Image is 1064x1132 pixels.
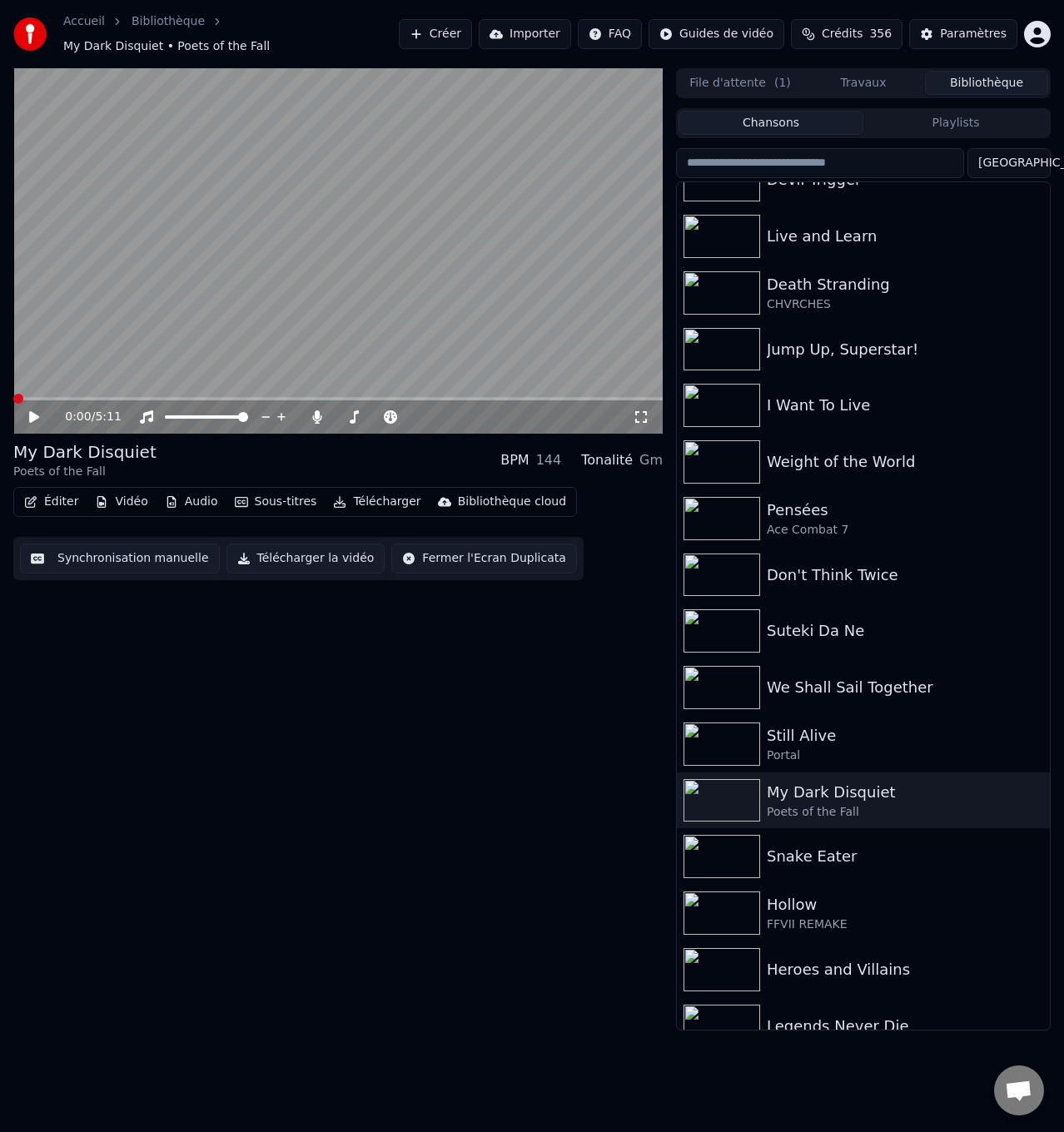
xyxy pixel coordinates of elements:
[909,19,1017,49] button: Paramètres
[767,273,1043,296] div: Death Stranding
[767,724,1043,747] div: Still Alive
[13,464,157,480] div: Poets of the Fall
[767,804,1043,821] div: Poets of the Fall
[767,450,1043,474] div: Weight of the World
[65,409,105,425] div: /
[767,394,1043,417] div: I Want To Live
[479,19,571,49] button: Importer
[158,490,225,514] button: Audio
[13,17,47,51] img: youka
[95,409,121,425] span: 5:11
[20,544,220,573] button: Synchronisation manuelle
[536,450,562,470] div: 144
[767,747,1043,764] div: Portal
[767,893,1043,916] div: Hollow
[679,71,802,95] button: File d'attente
[994,1065,1044,1115] a: Ouvrir le chat
[774,75,791,92] span: ( 1 )
[767,225,1043,248] div: Live and Learn
[767,676,1043,699] div: We Shall Sail Together
[13,440,157,464] div: My Dark Disquiet
[791,19,902,49] button: Crédits356
[767,296,1043,313] div: CHVRCHES
[399,19,472,49] button: Créer
[767,522,1043,539] div: Ace Combat 7
[767,845,1043,868] div: Snake Eater
[63,13,399,55] nav: breadcrumb
[88,490,154,514] button: Vidéo
[940,26,1007,42] div: Paramètres
[863,111,1048,135] button: Playlists
[869,26,892,42] span: 356
[326,490,427,514] button: Télécharger
[458,494,566,510] div: Bibliothèque cloud
[578,19,642,49] button: FAQ
[132,13,205,30] a: Bibliothèque
[767,781,1043,804] div: My Dark Disquiet
[925,71,1048,95] button: Bibliothèque
[228,490,324,514] button: Sous-titres
[649,19,784,49] button: Guides de vidéo
[767,1015,1043,1038] div: Legends Never Die
[767,619,1043,643] div: Suteki Da Ne
[802,71,925,95] button: Travaux
[63,38,270,55] span: My Dark Disquiet • Poets of the Fall
[581,450,633,470] div: Tonalité
[767,564,1043,587] div: Don't Think Twice
[767,338,1043,361] div: Jump Up, Superstar!
[391,544,576,573] button: Fermer l'Ecran Duplicata
[767,958,1043,981] div: Heroes and Villains
[639,450,663,470] div: Gm
[822,26,863,42] span: Crédits
[679,111,863,135] button: Chansons
[500,450,529,470] div: BPM
[17,490,85,514] button: Éditer
[767,916,1043,933] div: FFVII REMAKE
[767,499,1043,522] div: Pensées
[226,544,385,573] button: Télécharger la vidéo
[65,409,91,425] span: 0:00
[63,13,105,30] a: Accueil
